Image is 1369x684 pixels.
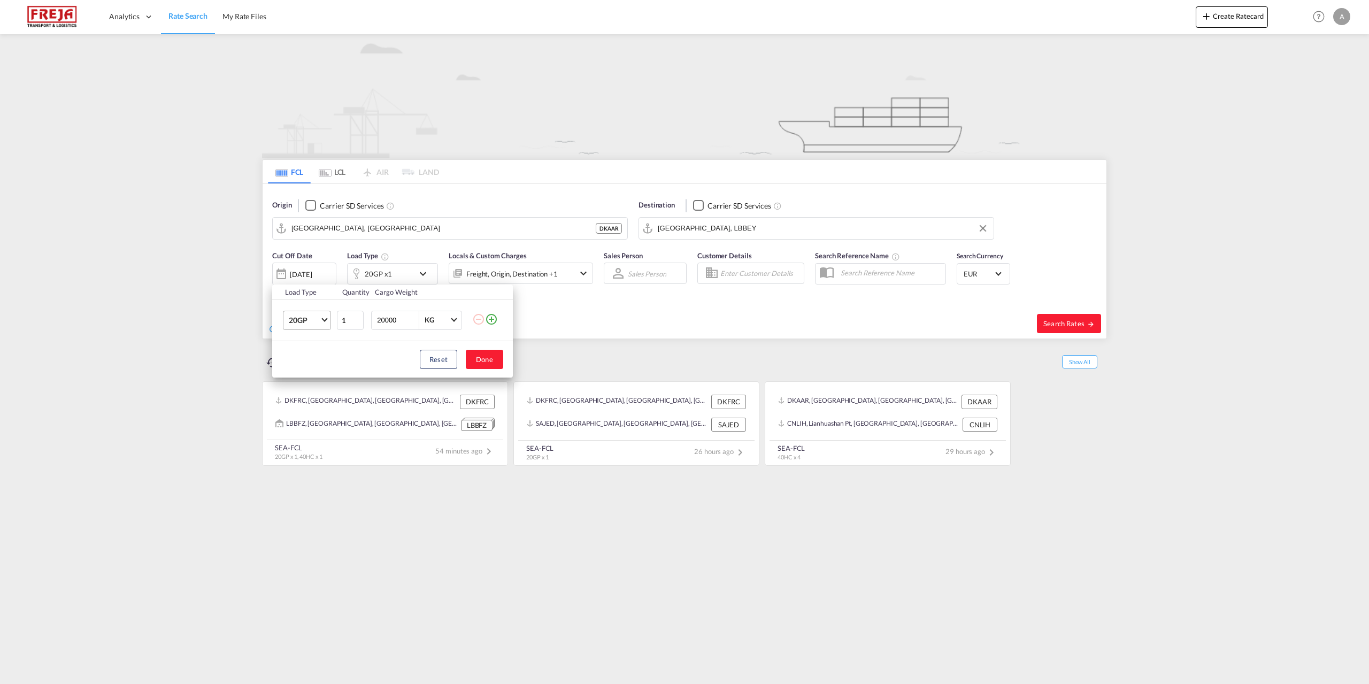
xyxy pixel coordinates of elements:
div: Cargo Weight [375,287,466,297]
span: 20GP [289,315,320,326]
button: Reset [420,350,457,369]
th: Load Type [272,285,336,300]
md-icon: icon-minus-circle-outline [472,313,485,326]
th: Quantity [336,285,369,300]
input: Enter Weight [376,311,419,329]
md-icon: icon-plus-circle-outline [485,313,498,326]
div: KG [425,316,434,324]
md-select: Choose: 20GP [283,311,331,330]
input: Qty [337,311,364,330]
button: Done [466,350,503,369]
